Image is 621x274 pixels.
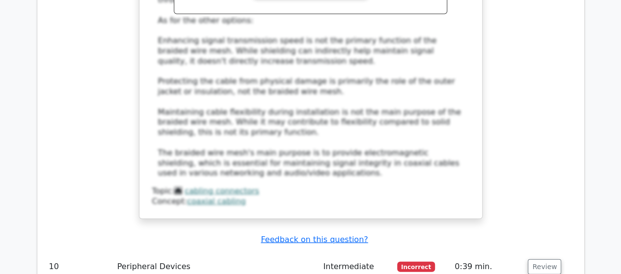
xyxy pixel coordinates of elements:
div: Topic: [152,186,469,197]
a: Feedback on this question? [261,235,368,244]
div: Concept: [152,197,469,207]
a: coaxial cabling [187,197,246,206]
span: Incorrect [397,262,435,272]
a: cabling connectors [185,186,259,196]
